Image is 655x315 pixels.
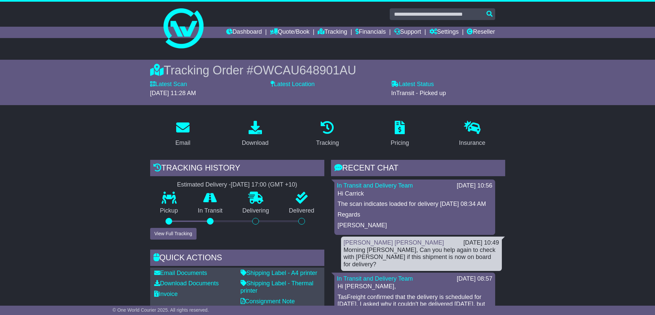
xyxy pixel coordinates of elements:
a: Shipping Label - Thermal printer [241,280,314,294]
span: [DATE] 11:28 AM [150,90,196,96]
a: Dashboard [226,27,262,38]
a: Financials [355,27,386,38]
div: [DATE] 08:57 [457,275,493,283]
a: Email Documents [154,270,207,276]
a: In Transit and Delivery Team [337,182,413,189]
a: Insurance [455,118,490,150]
a: Tracking [312,118,343,150]
label: Latest Location [271,81,315,88]
div: Download [242,138,269,147]
div: Tracking Order # [150,63,505,77]
p: Delivering [233,207,279,215]
a: Settings [429,27,459,38]
div: [DATE] 17:00 (GMT +10) [231,181,297,189]
p: Hi Carrick [338,190,492,198]
div: RECENT CHAT [331,160,505,178]
a: Shipping Label - A4 printer [241,270,317,276]
p: [PERSON_NAME] [338,222,492,229]
a: Download [238,118,273,150]
a: [PERSON_NAME] [PERSON_NAME] [344,239,444,246]
button: View Full Tracking [150,228,197,240]
div: Quick Actions [150,250,324,268]
div: [DATE] 10:56 [457,182,493,190]
a: Download Documents [154,280,219,287]
div: Morning [PERSON_NAME], Can you help again to check with [PERSON_NAME] if this shipment is now on ... [344,247,499,268]
a: In Transit and Delivery Team [337,275,413,282]
p: Regards [338,211,492,219]
span: InTransit - Picked up [391,90,446,96]
p: Pickup [150,207,188,215]
p: Delivered [279,207,324,215]
a: Consignment Note [241,298,295,305]
a: Email [171,118,195,150]
p: The scan indicates loaded for delivery [DATE] 08:34 AM [338,201,492,208]
p: Hi [PERSON_NAME], [338,283,492,290]
a: Pricing [386,118,413,150]
span: © One World Courier 2025. All rights reserved. [112,307,209,313]
a: Quote/Book [270,27,309,38]
p: In Transit [188,207,233,215]
label: Latest Scan [150,81,187,88]
div: Estimated Delivery - [150,181,324,189]
a: Support [394,27,421,38]
a: Reseller [467,27,495,38]
a: Invoice [154,291,178,297]
div: Insurance [459,138,485,147]
div: Pricing [391,138,409,147]
a: Tracking [318,27,347,38]
span: OWCAU648901AU [253,63,356,77]
div: Tracking [316,138,339,147]
div: Tracking history [150,160,324,178]
label: Latest Status [391,81,434,88]
div: Email [175,138,190,147]
div: [DATE] 10:49 [463,239,499,247]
